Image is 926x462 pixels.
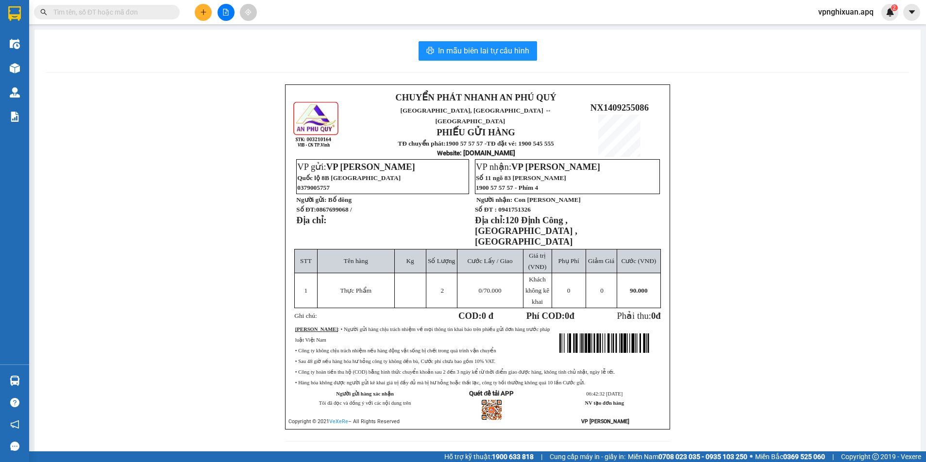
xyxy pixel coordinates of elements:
button: caret-down [903,4,920,21]
strong: 1900 633 818 [492,453,534,461]
span: 1900 57 57 57 - Phím 4 [476,184,538,191]
strong: NV tạo đơn hàng [585,400,624,406]
strong: [PERSON_NAME] [295,327,338,332]
span: 120 Định Công , [GEOGRAPHIC_DATA] , [GEOGRAPHIC_DATA] [475,215,577,247]
strong: Địa chỉ: [475,215,505,225]
span: VP [PERSON_NAME] [511,162,600,172]
span: Giá trị (VNĐ) [528,252,547,270]
span: Bố đông [328,196,352,203]
span: 90.000 [630,287,648,294]
span: Kg [406,257,414,264]
strong: 0708 023 035 - 0935 103 250 [658,453,747,461]
span: 0 [651,311,656,321]
span: 1 [304,287,308,294]
img: warehouse-icon [10,63,20,73]
span: đ [656,311,660,321]
span: 0 [567,287,571,294]
span: Quốc lộ 8B [GEOGRAPHIC_DATA] [297,174,401,181]
img: solution-icon [10,112,20,122]
a: VeXeRe [329,418,348,425]
strong: Số ĐT : [475,206,497,213]
button: aim [240,4,257,21]
span: 0 [565,311,569,321]
span: vpnghixuan.apq [810,6,881,18]
span: [GEOGRAPHIC_DATA], [GEOGRAPHIC_DATA] ↔ [GEOGRAPHIC_DATA] [37,41,117,66]
span: Cung cấp máy in - giấy in: [550,451,625,462]
span: Tôi đã đọc và đồng ý với các nội dung trên [319,400,411,406]
span: • Công ty không chịu trách nhiệm nếu hàng động vật sống bị chết trong quá trình vận chuyển [295,348,496,353]
span: question-circle [10,398,19,407]
span: /70.000 [479,287,502,294]
span: ⚪️ [750,455,753,459]
span: Phụ Phí [558,257,579,264]
span: : • Người gửi hàng chịu trách nhiệm về mọi thông tin khai báo trên phiếu gửi đơn hàng trước pháp ... [295,327,550,343]
span: file-add [222,9,229,16]
span: Miền Bắc [755,451,825,462]
span: STT [300,257,312,264]
img: icon-new-feature [886,8,894,16]
strong: TĐ đặt vé: 1900 545 555 [487,140,554,147]
span: Con [PERSON_NAME] [514,196,580,203]
span: Phải thu: [617,311,660,321]
strong: PHIẾU GỬI HÀNG [38,69,117,79]
strong: CHUYỂN PHÁT NHANH AN PHÚ QUÝ [395,92,556,102]
span: 2 [440,287,444,294]
strong: TĐ chuyển phát: [398,140,445,147]
span: Ghi chú: [294,312,317,319]
span: 2 [892,4,896,11]
span: caret-down [908,8,916,16]
span: VP [PERSON_NAME] [326,162,415,172]
span: search [40,9,47,16]
span: 0 [600,287,604,294]
span: • Hàng hóa không được người gửi kê khai giá trị đầy đủ mà bị hư hỏng hoặc thất lạc, công ty bồi t... [295,380,586,385]
span: NX1409255086 [122,53,180,63]
button: plus [195,4,212,21]
button: printerIn mẫu biên lai tự cấu hình [419,41,537,61]
span: Cước Lấy / Giao [467,257,512,264]
span: aim [245,9,252,16]
span: | [541,451,542,462]
span: Số Lượng [428,257,455,264]
span: Copyright © 2021 – All Rights Reserved [288,418,400,425]
img: logo-vxr [8,6,21,21]
span: Miền Nam [628,451,747,462]
span: Khách không kê khai [525,276,549,305]
span: notification [10,420,19,429]
strong: Số ĐT: [296,206,352,213]
strong: 0369 525 060 [783,453,825,461]
img: logo [5,29,33,77]
sup: 2 [891,4,898,11]
span: 0 [479,287,482,294]
strong: Người nhận: [476,196,512,203]
span: 06:42:32 [DATE] [586,391,623,396]
strong: Người gửi hàng xác nhận [336,391,394,396]
span: 0867699068 / [316,206,352,213]
span: [GEOGRAPHIC_DATA], [GEOGRAPHIC_DATA] ↔ [GEOGRAPHIC_DATA] [400,107,551,125]
input: Tìm tên, số ĐT hoặc mã đơn [53,7,168,17]
strong: Địa chỉ: [296,215,326,225]
img: logo [292,100,340,148]
img: warehouse-icon [10,39,20,49]
button: file-add [218,4,235,21]
span: plus [200,9,207,16]
span: | [832,451,834,462]
span: Hỗ trợ kỹ thuật: [444,451,534,462]
span: Thực Phẩm [340,287,372,294]
span: Tên hàng [344,257,368,264]
strong: Người gửi: [296,196,326,203]
span: 0 đ [482,311,493,321]
span: Website [437,149,460,157]
span: • Sau 48 giờ nếu hàng hóa hư hỏng công ty không đền bù, Cước phí chưa bao gồm 10% VAT. [295,359,495,364]
strong: VP [PERSON_NAME] [581,418,629,425]
img: warehouse-icon [10,87,20,98]
span: copyright [872,453,879,460]
span: 0379005757 [297,184,330,191]
span: message [10,442,19,451]
span: 0941751326 [498,206,531,213]
span: VP gửi: [297,162,415,172]
span: • Công ty hoàn tiền thu hộ (COD) bằng hình thức chuyển khoản sau 2 đến 3 ngày kể từ thời điểm gia... [295,369,615,375]
strong: Phí COD: đ [526,311,574,321]
span: NX1409255086 [590,102,649,113]
span: In mẫu biên lai tự cấu hình [438,45,529,57]
strong: PHIẾU GỬI HÀNG [437,127,515,137]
